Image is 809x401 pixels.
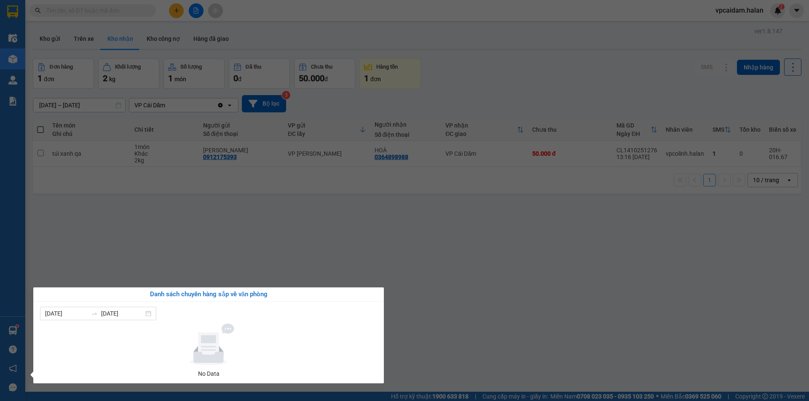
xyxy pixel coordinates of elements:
div: No Data [43,369,374,378]
div: Danh sách chuyến hàng sắp về văn phòng [40,289,377,300]
input: Từ ngày [45,309,88,318]
input: Đến ngày [101,309,144,318]
span: swap-right [91,310,98,317]
span: to [91,310,98,317]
